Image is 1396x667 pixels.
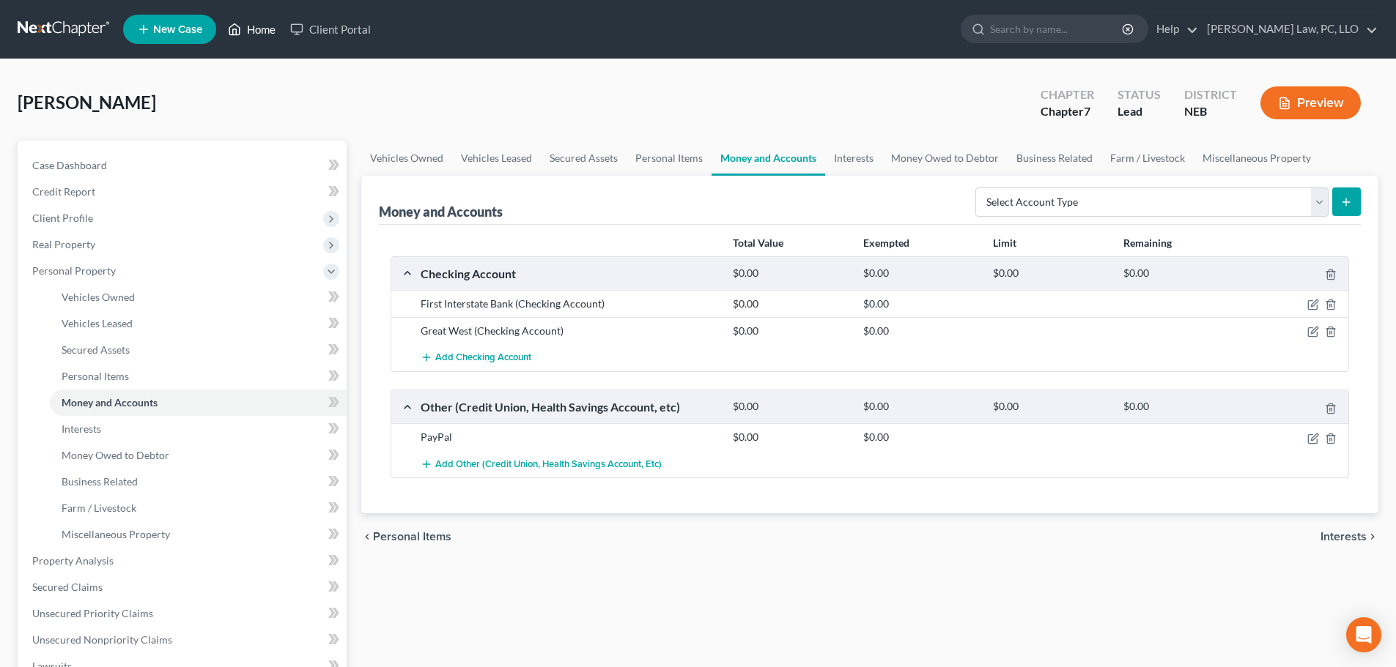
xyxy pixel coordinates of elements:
span: Business Related [62,475,138,488]
input: Search by name... [990,15,1124,42]
span: 7 [1084,104,1090,118]
div: NEB [1184,103,1237,120]
a: Home [221,16,283,42]
span: Case Dashboard [32,159,107,171]
a: Unsecured Nonpriority Claims [21,627,347,653]
span: Personal Items [62,370,129,382]
a: Personal Items [627,141,712,176]
a: Money Owed to Debtor [50,442,347,469]
a: Money and Accounts [50,390,347,416]
div: $0.00 [1116,267,1246,280]
div: $0.00 [856,267,986,280]
div: Great West (Checking Account) [413,324,725,338]
div: Other (Credit Union, Health Savings Account, etc) [413,399,725,414]
span: Unsecured Priority Claims [32,607,153,619]
i: chevron_left [361,531,373,543]
div: First Interstate Bank (Checking Account) [413,297,725,311]
div: $0.00 [725,400,855,414]
i: chevron_right [1367,531,1378,543]
a: Secured Assets [541,141,627,176]
span: Credit Report [32,185,95,198]
a: Vehicles Owned [361,141,452,176]
div: $0.00 [725,267,855,280]
a: Interests [825,141,882,176]
span: Secured Claims [32,581,103,593]
strong: Remaining [1123,236,1172,249]
a: Help [1149,16,1198,42]
a: Miscellaneous Property [1194,141,1320,176]
div: Chapter [1041,103,1094,120]
button: Add Other (Credit Union, Health Savings Account, etc) [421,450,662,477]
a: Client Portal [283,16,378,42]
div: PayPal [413,430,725,444]
a: Property Analysis [21,548,347,574]
a: Business Related [1008,141,1101,176]
a: Farm / Livestock [50,495,347,521]
a: Secured Assets [50,337,347,363]
a: Case Dashboard [21,152,347,179]
a: Business Related [50,469,347,495]
span: Secured Assets [62,343,130,356]
strong: Exempted [863,236,909,249]
a: Personal Items [50,363,347,390]
span: Personal Items [373,531,451,543]
a: Vehicles Owned [50,284,347,310]
div: Checking Account [413,266,725,281]
div: $0.00 [986,267,1115,280]
div: $0.00 [856,430,986,444]
span: Add Checking Account [435,352,531,364]
div: Status [1118,86,1161,103]
span: Farm / Livestock [62,502,136,514]
a: Money and Accounts [712,141,825,176]
div: Chapter [1041,86,1094,103]
span: [PERSON_NAME] [18,92,156,113]
a: Credit Report [21,179,347,205]
span: Real Property [32,238,95,250]
span: Interests [1321,531,1367,543]
span: Vehicles Leased [62,317,133,329]
a: Secured Claims [21,574,347,600]
button: Interests chevron_right [1321,531,1378,543]
span: Vehicles Owned [62,291,135,303]
a: Money Owed to Debtor [882,141,1008,176]
a: Miscellaneous Property [50,521,347,548]
div: $0.00 [725,430,855,444]
strong: Total Value [733,236,783,249]
div: Lead [1118,103,1161,120]
strong: Limit [993,236,1016,249]
div: $0.00 [1116,400,1246,414]
span: Interests [62,422,101,435]
a: Vehicles Leased [50,310,347,337]
a: Interests [50,416,347,442]
span: Property Analysis [32,554,114,567]
div: District [1184,86,1237,103]
span: Money and Accounts [62,396,158,409]
span: Money Owed to Debtor [62,449,169,461]
div: $0.00 [725,324,855,338]
div: $0.00 [856,297,986,311]
div: $0.00 [856,400,986,414]
span: Personal Property [32,264,116,277]
button: chevron_left Personal Items [361,531,451,543]
button: Preview [1260,86,1361,119]
div: $0.00 [986,400,1115,414]
div: $0.00 [725,297,855,311]
span: Add Other (Credit Union, Health Savings Account, etc) [435,458,662,470]
a: [PERSON_NAME] Law, PC, LLO [1200,16,1378,42]
div: Open Intercom Messenger [1346,617,1381,652]
span: New Case [153,24,202,35]
button: Add Checking Account [421,344,531,371]
span: Client Profile [32,212,93,224]
a: Unsecured Priority Claims [21,600,347,627]
div: Money and Accounts [379,203,503,220]
a: Vehicles Leased [452,141,541,176]
a: Farm / Livestock [1101,141,1194,176]
span: Miscellaneous Property [62,528,170,540]
div: $0.00 [856,324,986,338]
span: Unsecured Nonpriority Claims [32,633,172,646]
